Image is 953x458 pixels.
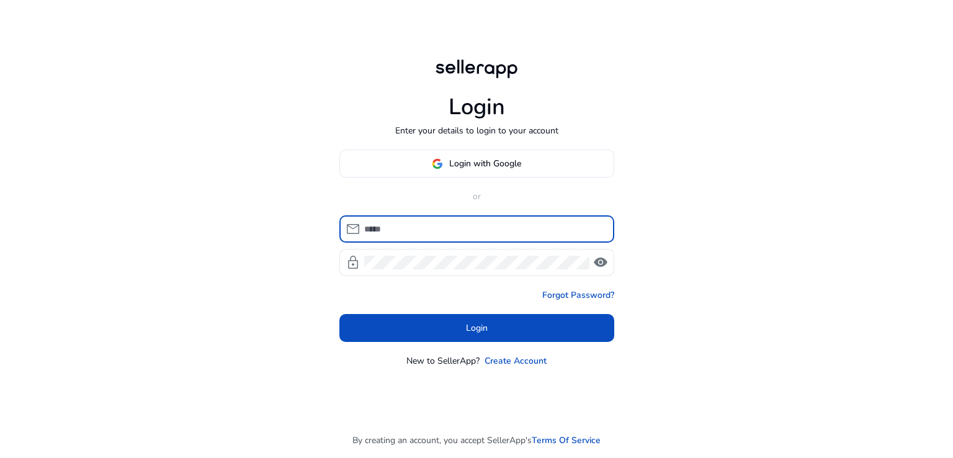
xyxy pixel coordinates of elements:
[339,150,614,177] button: Login with Google
[593,255,608,270] span: visibility
[346,255,360,270] span: lock
[532,434,601,447] a: Terms Of Service
[485,354,547,367] a: Create Account
[449,157,521,170] span: Login with Google
[542,289,614,302] a: Forgot Password?
[432,158,443,169] img: google-logo.svg
[395,124,558,137] p: Enter your details to login to your account
[449,94,505,120] h1: Login
[339,190,614,203] p: or
[406,354,480,367] p: New to SellerApp?
[339,314,614,342] button: Login
[466,321,488,335] span: Login
[346,222,360,236] span: mail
